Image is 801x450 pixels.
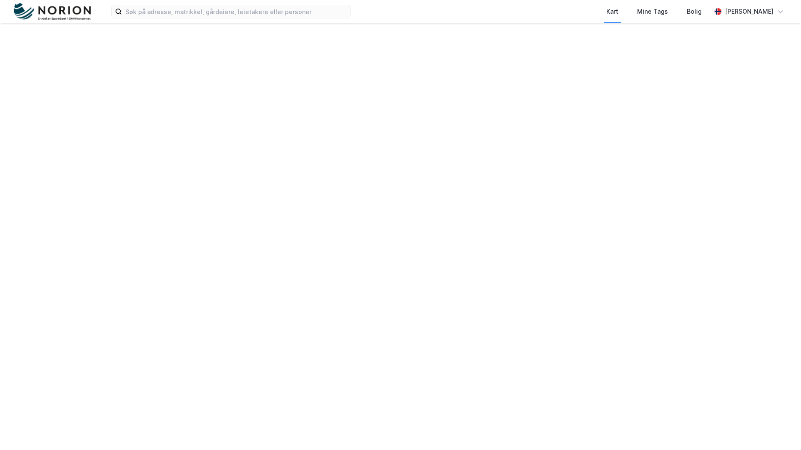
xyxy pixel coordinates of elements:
[122,5,350,18] input: Søk på adresse, matrikkel, gårdeiere, leietakere eller personer
[637,6,668,17] div: Mine Tags
[14,3,91,21] img: norion-logo.80e7a08dc31c2e691866.png
[687,6,702,17] div: Bolig
[725,6,774,17] div: [PERSON_NAME]
[606,6,618,17] div: Kart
